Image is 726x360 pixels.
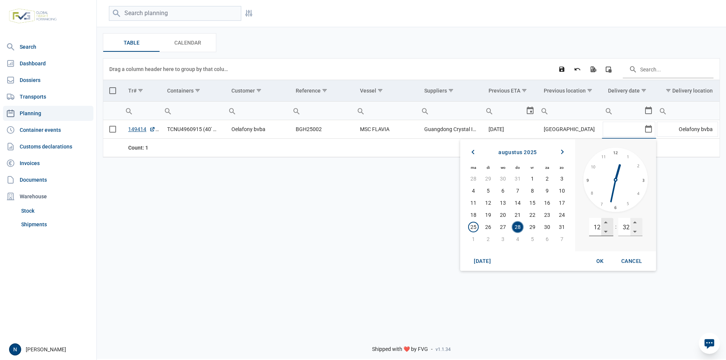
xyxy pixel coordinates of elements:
[290,80,354,102] td: Column Reference
[510,233,525,245] td: donderdag 4 september 2025
[418,120,482,139] td: Guangdong Crystal Island Healthwise Co., Ltd.
[466,233,481,245] td: maandag 1 september 2025
[3,172,93,187] a: Documents
[496,209,510,221] td: woensdag 20 augustus 2025
[498,234,508,244] span: 3
[225,80,290,102] td: Column Customer
[498,149,537,155] span: augustus 2025
[466,173,481,185] td: maandag 28 juli 2025
[122,102,161,120] input: Filter cell
[431,346,433,353] span: -
[557,234,567,244] span: 7
[544,88,586,94] div: Previous location
[554,197,569,209] td: zondag 17 augustus 2025
[557,210,567,220] span: 24
[296,88,321,94] div: Reference
[587,88,593,93] span: Show filter options for column 'Previous location'
[644,120,653,138] div: Select
[602,102,616,120] div: Search box
[9,343,21,355] button: N
[482,102,525,120] input: Filter cell
[468,234,479,244] span: 1
[656,102,719,120] input: Filter cell
[527,198,538,208] span: 15
[527,185,538,196] span: 8
[354,120,418,139] td: MSC FLAVIA
[124,38,140,47] span: Table
[322,88,327,93] span: Show filter options for column 'Reference'
[483,222,493,232] span: 26
[602,120,644,138] input: Column Delivery date
[109,63,231,75] div: Drag a column header here to group by that column
[496,197,510,209] td: woensdag 13 augustus 2025
[656,120,719,139] td: Oelafony bvba
[448,88,454,93] span: Show filter options for column 'Suppliers'
[554,173,569,185] td: zondag 3 augustus 2025
[481,173,496,185] td: dinsdag 29 juli 2025
[481,185,496,197] td: dinsdag 5 augustus 2025
[360,88,376,94] div: Vessel
[481,162,496,173] th: di
[498,222,508,232] span: 27
[525,233,540,245] td: vrijdag 5 september 2025
[424,88,447,94] div: Suppliers
[483,198,493,208] span: 12
[525,209,540,221] td: vrijdag 22 augustus 2025
[554,162,569,173] th: zo
[498,198,508,208] span: 13
[418,102,432,120] div: Search box
[225,102,290,120] input: Filter cell
[290,120,354,139] td: BGH25002
[540,221,554,233] td: zaterdag 30 augustus 2025
[540,209,554,221] td: zaterdag 23 augustus 2025
[621,258,642,264] span: Cancel
[460,139,656,271] div: Dropdown
[542,198,552,208] span: 16
[496,221,510,233] td: woensdag 27 augustus 2025
[128,88,137,94] div: Tr#
[542,173,552,184] span: 2
[354,102,418,120] input: Filter cell
[672,88,713,94] div: Delivery location
[468,173,479,184] span: 28
[656,102,670,120] div: Search box
[128,125,155,133] a: 149414
[377,88,383,93] span: Show filter options for column 'Vessel'
[483,185,493,196] span: 5
[540,197,554,209] td: zaterdag 16 augustus 2025
[510,173,525,185] td: donderdag 31 juli 2025
[665,88,671,93] span: Show filter options for column 'Delivery location'
[466,162,481,173] th: ma
[161,80,225,102] td: Column Containers
[482,102,537,120] td: Filter cell
[3,73,93,88] a: Dossiers
[498,210,508,220] span: 20
[510,185,525,197] td: donderdag 7 augustus 2025
[510,221,525,233] td: donderdag 28 augustus 2025
[3,56,93,71] a: Dashboard
[481,209,496,221] td: dinsdag 19 augustus 2025
[526,102,535,120] div: Select
[496,173,510,185] td: woensdag 30 juli 2025
[468,185,479,196] span: 4
[436,346,451,352] span: v1.1.34
[466,162,569,245] table: Calendar. The selected date is 28 augustus 2025
[538,102,602,120] input: Filter cell
[512,210,523,220] span: 21
[602,62,615,76] div: Column Chooser
[109,87,116,94] div: Select all
[6,6,60,26] img: FVG - Global freight forwarding
[468,210,479,220] span: 18
[512,173,523,184] span: 31
[3,106,93,121] a: Planning
[588,254,612,268] div: OK
[586,62,600,76] div: Export all data to Excel
[161,102,175,120] div: Search box
[540,162,554,173] th: za
[510,162,525,173] th: do
[161,102,225,120] td: Filter cell
[138,88,143,93] span: Show filter options for column 'Tr#'
[418,102,482,120] td: Filter cell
